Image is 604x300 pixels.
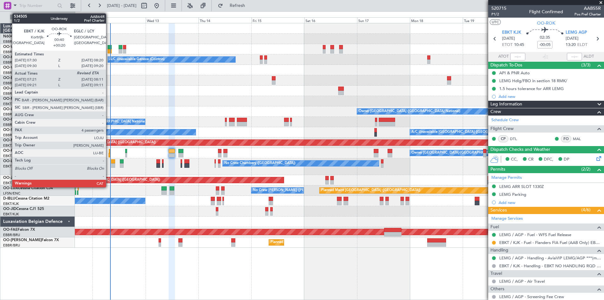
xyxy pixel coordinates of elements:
span: 10:45 [514,42,524,48]
div: Mon 18 [410,17,463,23]
span: All Aircraft [16,15,66,20]
a: OO-AIEFalcon 7X [3,87,34,90]
div: Sun 17 [357,17,410,23]
a: OO-SLMCessna Citation XLS [3,128,53,132]
a: OO-FSXFalcon 7X [3,97,35,101]
span: OO-FAE [3,228,18,232]
div: No Crew [GEOGRAPHIC_DATA] ([GEOGRAPHIC_DATA] National) [41,117,147,127]
span: ATOT [498,54,509,60]
a: EBKT / KJK - Handling - EBKT NO HANDLING RQD FOR CJ [499,263,601,269]
span: OO-VSF [3,66,18,70]
span: OO-ELK [3,76,17,80]
span: OO-ROK [3,149,19,153]
a: EBBR/BRU [3,91,20,96]
span: N604GF [3,35,18,38]
span: Pos Pref Charter [574,12,601,17]
span: OO-HHO [3,55,20,59]
div: No Crew Chambery ([GEOGRAPHIC_DATA]) [224,159,295,168]
span: DP [564,156,569,163]
span: OO-SLM [3,128,18,132]
a: EBKT/KJK [3,154,19,158]
div: LEMG Parking [499,192,526,197]
div: Owner [GEOGRAPHIC_DATA]-[GEOGRAPHIC_DATA] [411,148,496,158]
span: P1/2 [491,12,506,17]
div: Thu 14 [199,17,251,23]
a: LFSN/ENC [3,191,20,196]
a: N604GFChallenger 604 [3,35,45,38]
span: Crew [490,108,501,116]
div: LEMG ARR SLOT 1330Z [499,184,544,189]
span: Others [490,286,504,293]
a: LEMG / AGP - Screening Fee Crew [499,294,564,299]
span: Permits [490,166,505,173]
span: LEMG AGP [566,30,587,36]
span: Travel [490,270,502,277]
a: OO-LUXCessna Citation CJ4 [3,186,53,190]
span: OO-GPE [3,118,18,122]
a: EBKT/KJK [3,164,19,169]
span: [DATE] [502,36,515,42]
a: OO-FAEFalcon 7X [3,228,35,232]
span: EBKT KJK [502,30,521,36]
span: Flight Crew [490,125,514,133]
button: Refresh [215,1,253,11]
a: EBBR/BRU [3,233,20,237]
span: (3/3) [581,62,590,68]
span: OO-LUX [3,186,18,190]
a: LEMG / AGP - Handling - AviaVIP LEMG/AGP ***(my handling)*** [499,255,601,261]
a: DTL [510,136,524,142]
a: EBBR/BRU [3,71,20,75]
a: EBBR/BRU [3,39,20,44]
span: OO-ZUN [3,176,19,180]
span: CR [528,156,534,163]
div: Planned Maint [GEOGRAPHIC_DATA] ([GEOGRAPHIC_DATA] National) [271,238,384,247]
span: Dispatch To-Dos [490,62,522,69]
span: (4/6) [581,207,590,213]
div: Fri 15 [251,17,304,23]
a: EBKT/KJK [3,201,19,206]
button: UTC [490,19,501,25]
span: ELDT [577,42,587,48]
a: EBBR/BRU [3,133,20,138]
span: OO-[PERSON_NAME] [3,238,42,242]
a: OO-NSGCessna Citation CJ4 [3,139,54,142]
input: Trip Number [19,1,55,10]
div: Add new [499,200,601,205]
a: OO-JIDCessna CJ1 525 [3,207,44,211]
span: 520715 [491,5,506,12]
div: A/C Unavailable Geneva (Cointrin) [109,55,165,64]
a: OO-GPEFalcon 900EX EASy II [3,118,55,122]
span: OO-AIE [3,87,17,90]
span: Dispatch Checks and Weather [490,146,550,153]
a: EBBR/BRU [3,243,20,248]
span: [DATE] [566,36,579,42]
div: Tue 12 [92,17,145,23]
div: API & PNR Auto [499,70,530,76]
button: All Aircraft [7,12,68,22]
span: ETOT [502,42,512,48]
a: EBKT/KJK [3,212,19,217]
a: Manage Permits [491,175,522,181]
div: Unplanned Maint [GEOGRAPHIC_DATA] ([GEOGRAPHIC_DATA]) [57,175,160,185]
span: OO-ROK [537,20,555,26]
span: DFC, [544,156,553,163]
div: Flight Confirmed [529,8,563,15]
div: No Crew [PERSON_NAME] ([PERSON_NAME]) [253,186,328,195]
span: Refresh [224,3,251,8]
a: OO-ELKFalcon 8X [3,76,35,80]
div: A/C Unavailable [GEOGRAPHIC_DATA] ([GEOGRAPHIC_DATA] National) [411,127,528,137]
span: OO-LAH [3,107,18,111]
a: EBBR/BRU [3,60,20,65]
a: EBKT / KJK - Fuel - Flanders FIA Fuel (AAB Only) EBKT / KJK [499,240,601,245]
div: Add new [499,94,601,99]
div: LEMG Hdlg/FBO in section 18 RMK/ [499,78,567,83]
div: Wed 13 [146,17,199,23]
span: AAB55R [574,5,601,12]
a: EBBR/BRU [3,50,20,54]
span: [DATE] - [DATE] [107,3,137,8]
div: CP [498,135,508,142]
a: EBBR/BRU [3,122,20,127]
span: CC, [511,156,518,163]
a: EBKT/KJK [3,181,19,185]
span: OO-NSG [3,139,19,142]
